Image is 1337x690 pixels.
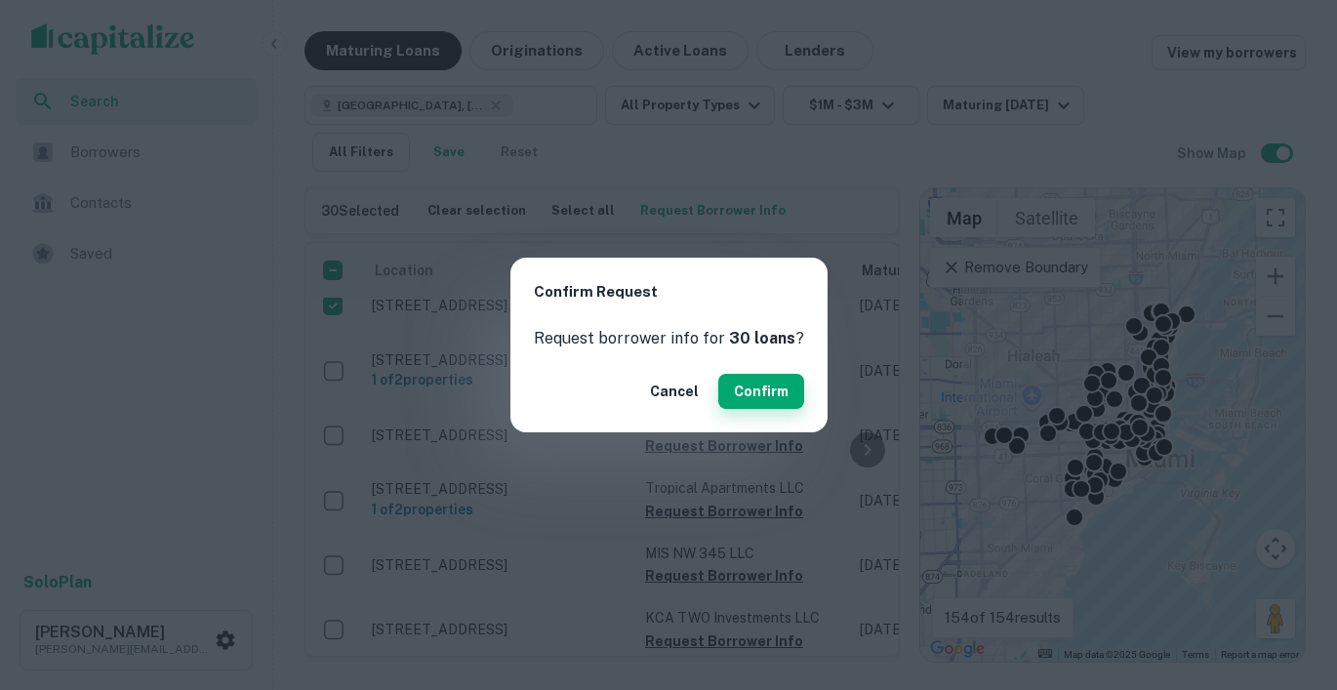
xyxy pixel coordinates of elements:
strong: 30 loans [729,329,795,347]
h2: Confirm Request [510,258,828,327]
button: Cancel [642,374,707,409]
iframe: Chat Widget [1239,534,1337,628]
p: Request borrower info for ? [534,327,804,350]
button: Confirm [718,374,804,409]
